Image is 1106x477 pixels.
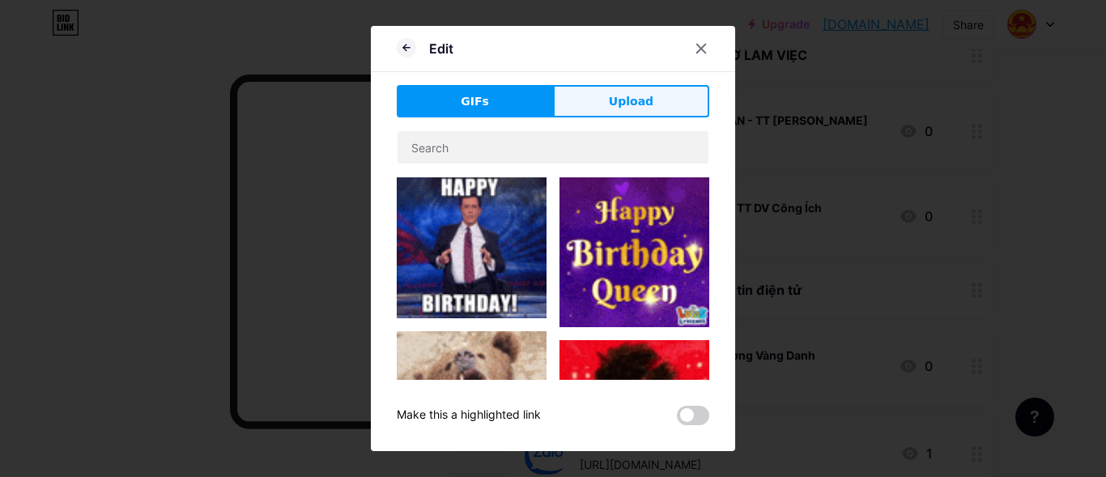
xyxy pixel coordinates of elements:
button: GIFs [397,85,553,117]
img: Gihpy [397,177,547,318]
span: GIFs [461,93,489,110]
span: Upload [609,93,653,110]
button: Upload [553,85,709,117]
input: Search [398,131,708,164]
img: Gihpy [559,177,709,327]
div: Edit [429,39,453,58]
div: Make this a highlighted link [397,406,541,425]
